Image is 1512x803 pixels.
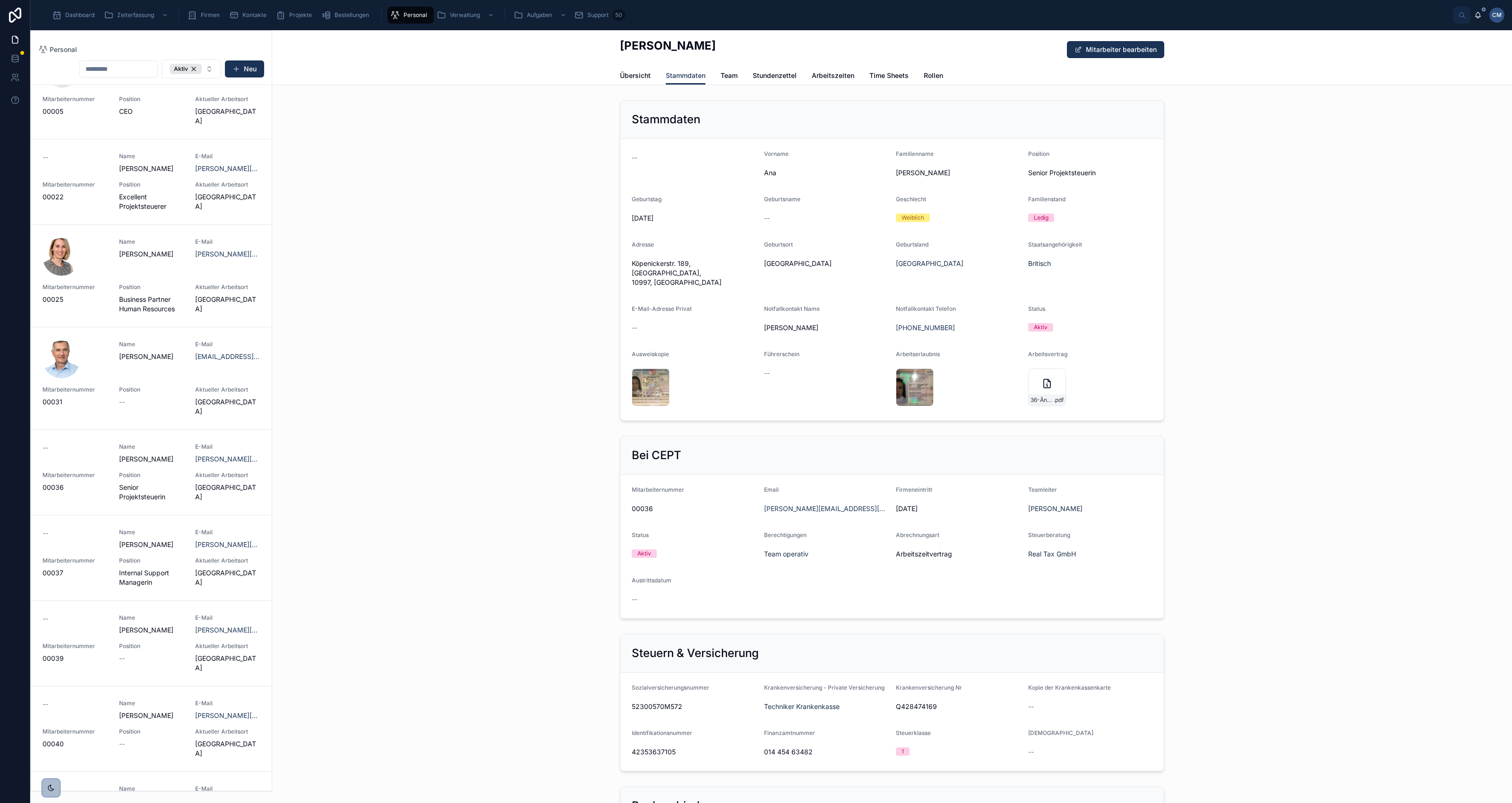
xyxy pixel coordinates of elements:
a: [GEOGRAPHIC_DATA] [896,259,963,268]
span: Status [1028,305,1045,312]
span: Senior Projektsteuerin [1028,168,1153,178]
div: Aktiv [170,64,202,74]
span: Name [119,785,184,793]
span: Internal Support Managerin [119,568,184,587]
span: E-Mail-Adresse Privat [632,305,692,312]
span: Stammdaten [666,71,705,80]
span: [PERSON_NAME] [119,711,184,720]
span: [PERSON_NAME] [119,164,184,173]
span: -- [632,153,637,162]
span: Vorname [764,150,789,157]
a: Bestellungen [318,7,376,24]
span: Staatsangehörigkeit [1028,241,1082,248]
span: [GEOGRAPHIC_DATA] [195,483,260,502]
span: Dashboard [65,11,94,19]
span: [PERSON_NAME] [119,352,184,361]
span: Aktueller Arbeitsort [195,642,260,650]
span: Firmen [201,11,220,19]
span: Status [632,531,649,538]
a: [EMAIL_ADDRESS][DOMAIN_NAME] [195,352,260,361]
span: Time Sheets [869,71,909,80]
span: -- [1028,747,1034,757]
span: Aktueller Arbeitsort [195,471,260,479]
a: Mitarbeiternummer00005PositionCEOAktueller Arbeitsort[GEOGRAPHIC_DATA] [31,37,272,139]
span: Aktueller Arbeitsort [195,181,260,188]
span: Geburtsort [764,241,793,248]
span: Mitarbeiternummer [43,642,108,650]
span: Position [119,181,184,188]
span: Mitarbeiternummer [43,283,108,291]
a: [PERSON_NAME][EMAIL_ADDRESS][DOMAIN_NAME] [195,540,260,549]
span: Position [1028,150,1049,157]
span: E-Mail [195,614,260,622]
span: Geburtsland [896,241,928,248]
span: -- [43,529,48,538]
span: Bestellungen [335,11,369,19]
a: Real Tax GmbH [1028,549,1076,559]
span: [DATE] [632,214,756,223]
span: Position [119,728,184,735]
span: -- [764,368,770,378]
a: Support50 [571,7,628,24]
span: E-Mail [195,785,260,793]
span: Email [764,486,779,493]
span: Zeiterfassung [117,11,154,19]
span: Steuerklasse [896,729,931,736]
span: 00031 [43,397,108,407]
button: Neu [225,60,264,77]
a: Kontakte [226,7,273,24]
a: Time Sheets [869,67,909,86]
h2: Steuern & Versicherung [632,646,759,661]
span: -- [764,214,770,223]
span: Position [119,557,184,564]
span: -- [43,443,48,453]
a: Arbeitszeiten [812,67,854,86]
span: Aktueller Arbeitsort [195,728,260,735]
span: Führerschein [764,350,799,358]
span: Position [119,95,184,103]
span: Krankenversicherung Nr [896,684,962,691]
span: Verwaltung [450,11,480,19]
span: Position [119,642,184,650]
span: Identifikationsnummer [632,729,692,736]
span: Personal [50,45,77,54]
span: Finanzamtnummer [764,729,815,736]
span: Name [119,529,184,536]
span: Austrittsdatum [632,577,671,584]
a: Übersicht [620,67,651,86]
a: [PERSON_NAME][EMAIL_ADDRESS][DOMAIN_NAME] [195,711,260,720]
button: Select Button [162,60,221,78]
a: Stundenzettel [753,67,797,86]
span: Aktueller Arbeitsort [195,95,260,103]
span: Mitarbeiternummer [43,728,108,735]
span: Notfallkontakt Telefon [896,305,956,312]
span: 014 454 63482 [764,747,889,757]
div: Weiblich [902,214,924,222]
a: Firmen [185,7,226,24]
a: Stammdaten [666,67,705,85]
span: Aktueller Arbeitsort [195,557,260,564]
span: [GEOGRAPHIC_DATA] [195,107,260,126]
span: [GEOGRAPHIC_DATA] [764,259,889,268]
span: Arbeitserlaubnis [896,350,940,358]
a: [PERSON_NAME] [1028,504,1082,513]
span: Mitarbeiternummer [43,181,108,188]
span: E-Mail [195,529,260,536]
span: 52300570M572 [632,702,756,711]
span: [GEOGRAPHIC_DATA] [195,654,260,673]
a: Techniker Krankenkasse [764,702,840,711]
span: Geschlecht [896,196,926,203]
button: Mitarbeiter bearbeiten [1067,41,1164,58]
span: -- [119,397,125,407]
a: --Name[PERSON_NAME]E-Mail[PERSON_NAME][EMAIL_ADDRESS][DOMAIN_NAME]Mitarbeiternummer00022PositionE... [31,139,272,225]
span: Familienname [896,150,934,157]
span: Steuerberatung [1028,531,1070,538]
span: Mitarbeiternummer [43,557,108,564]
span: Team [721,71,738,80]
span: Aufgaben [527,11,552,19]
span: [GEOGRAPHIC_DATA] [195,739,260,758]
